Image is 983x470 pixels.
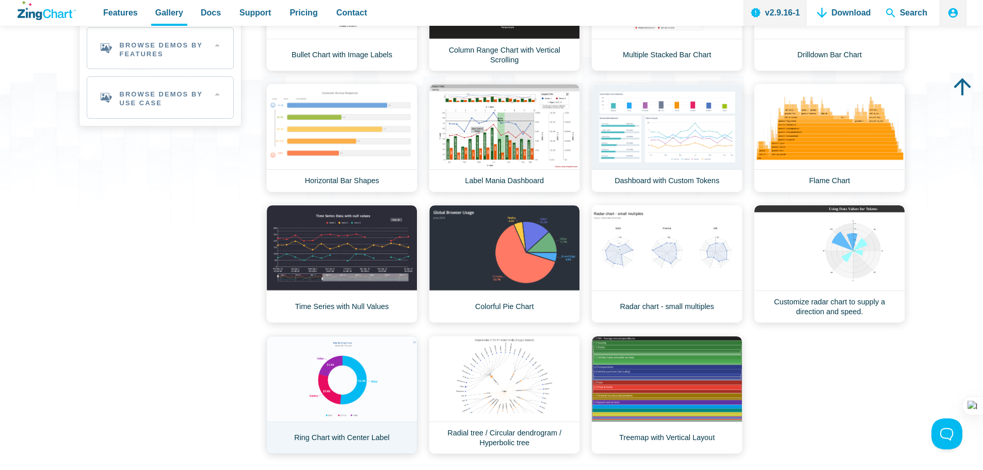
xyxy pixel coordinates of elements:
a: Ring Chart with Center Label [266,336,417,454]
a: Horizontal Bar Shapes [266,84,417,192]
span: Pricing [289,6,317,20]
span: Features [103,6,138,20]
span: Support [239,6,271,20]
span: Gallery [155,6,183,20]
a: Colorful Pie Chart [429,205,580,323]
a: Label Mania Dashboard [429,84,580,192]
a: Treemap with Vertical Layout [591,336,743,454]
span: Contact [336,6,367,20]
a: ZingChart Logo. Click to return to the homepage [18,1,76,20]
a: Flame Chart [754,84,905,192]
span: Docs [201,6,221,20]
a: Dashboard with Custom Tokens [591,84,743,192]
a: Radar chart - small multiples [591,205,743,323]
a: Radial tree / Circular dendrogram / Hyperbolic tree [429,336,580,454]
h2: Browse Demos By Use Case [87,77,233,118]
h2: Browse Demos By Features [87,28,233,69]
a: Customize radar chart to supply a direction and speed. [754,205,905,323]
a: Time Series with Null Values [266,205,417,323]
iframe: Toggle Customer Support [931,418,962,449]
